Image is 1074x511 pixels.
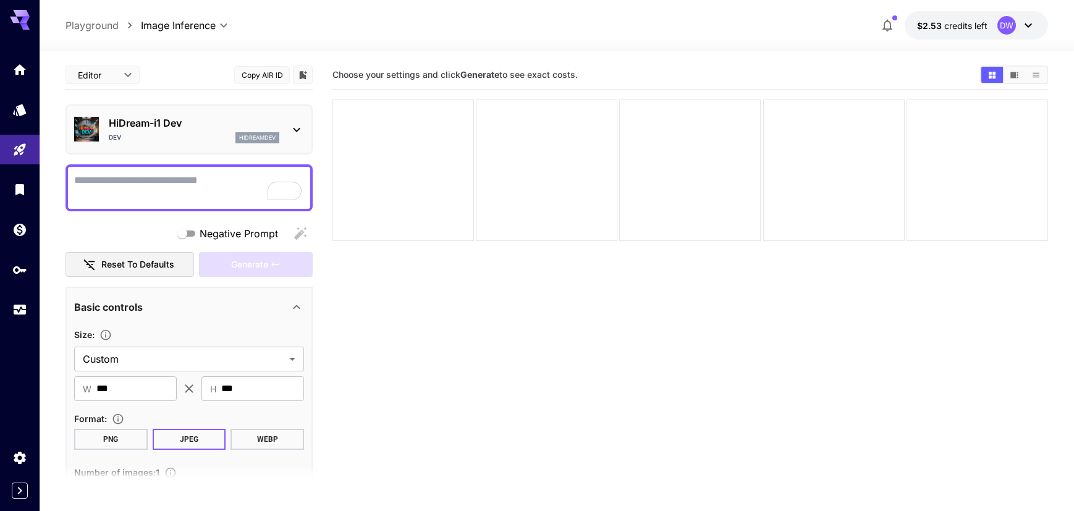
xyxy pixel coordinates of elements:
[12,102,27,117] div: Models
[12,262,27,277] div: API Keys
[74,429,148,450] button: PNG
[230,429,304,450] button: WEBP
[12,142,27,158] div: Playground
[74,292,304,322] div: Basic controls
[332,69,578,80] span: Choose your settings and click to see exact costs.
[917,19,987,32] div: $2.5266
[66,252,194,277] button: Reset to defaults
[12,182,27,197] div: Library
[297,67,308,82] button: Add to library
[66,18,119,33] a: Playground
[66,18,141,33] nav: breadcrumb
[74,329,95,340] span: Size :
[981,67,1003,83] button: Show media in grid view
[200,226,278,241] span: Negative Prompt
[1025,67,1047,83] button: Show media in list view
[74,413,107,424] span: Format :
[944,20,987,31] span: credits left
[12,222,27,237] div: Wallet
[905,11,1048,40] button: $2.5266DW
[997,16,1016,35] div: DW
[78,69,116,82] span: Editor
[109,116,279,130] p: HiDream-i1 Dev
[980,65,1048,84] div: Show media in grid viewShow media in video viewShow media in list view
[83,382,91,396] span: W
[12,483,28,499] button: Expand sidebar
[109,133,121,142] p: Dev
[12,450,27,465] div: Settings
[234,66,290,84] button: Copy AIR ID
[460,69,499,80] b: Generate
[74,111,304,148] div: HiDream-i1 DevDevhidreamdev
[83,352,284,366] span: Custom
[141,18,216,33] span: Image Inference
[74,173,304,203] textarea: To enrich screen reader interactions, please activate Accessibility in Grammarly extension settings
[95,329,117,341] button: Adjust the dimensions of the generated image by specifying its width and height in pixels, or sel...
[12,302,27,318] div: Usage
[1004,67,1025,83] button: Show media in video view
[12,62,27,77] div: Home
[917,20,944,31] span: $2.53
[153,429,226,450] button: JPEG
[239,133,276,142] p: hidreamdev
[210,382,216,396] span: H
[107,413,129,425] button: Choose the file format for the output image.
[74,300,143,315] p: Basic controls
